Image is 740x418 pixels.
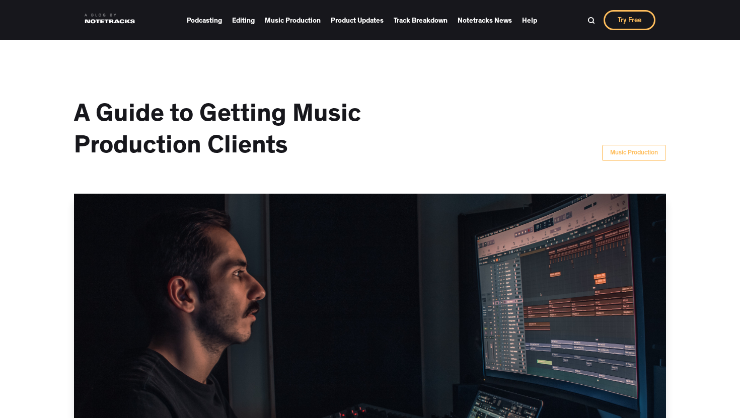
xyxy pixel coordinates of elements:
a: Editing [232,13,255,28]
a: Music Production [602,145,666,161]
h1: A Guide to Getting Music Production Clients [74,101,477,163]
a: Notetracks News [458,13,512,28]
a: Podcasting [187,13,222,28]
a: Track Breakdown [394,13,448,28]
a: Music Production [265,13,321,28]
img: Search Bar [587,17,595,24]
div: Music Production [610,148,658,158]
a: Product Updates [331,13,384,28]
a: Try Free [604,10,655,30]
a: Help [522,13,537,28]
